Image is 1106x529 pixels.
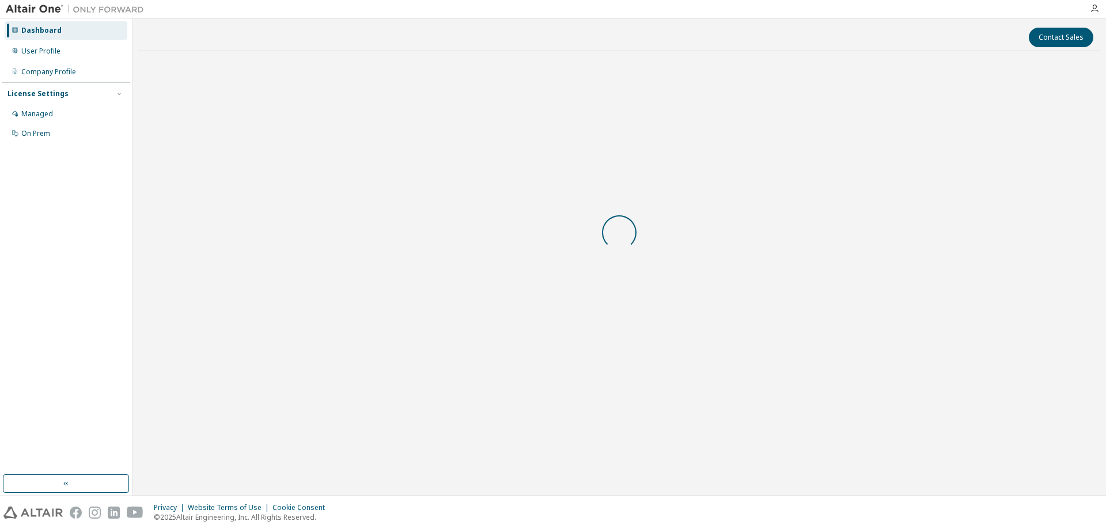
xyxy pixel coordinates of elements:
img: altair_logo.svg [3,507,63,519]
img: linkedin.svg [108,507,120,519]
img: instagram.svg [89,507,101,519]
div: Privacy [154,503,188,512]
img: Altair One [6,3,150,15]
div: On Prem [21,129,50,138]
div: Website Terms of Use [188,503,272,512]
div: Dashboard [21,26,62,35]
img: facebook.svg [70,507,82,519]
div: Cookie Consent [272,503,332,512]
div: User Profile [21,47,60,56]
p: © 2025 Altair Engineering, Inc. All Rights Reserved. [154,512,332,522]
img: youtube.svg [127,507,143,519]
div: Company Profile [21,67,76,77]
button: Contact Sales [1029,28,1093,47]
div: License Settings [7,89,69,98]
div: Managed [21,109,53,119]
